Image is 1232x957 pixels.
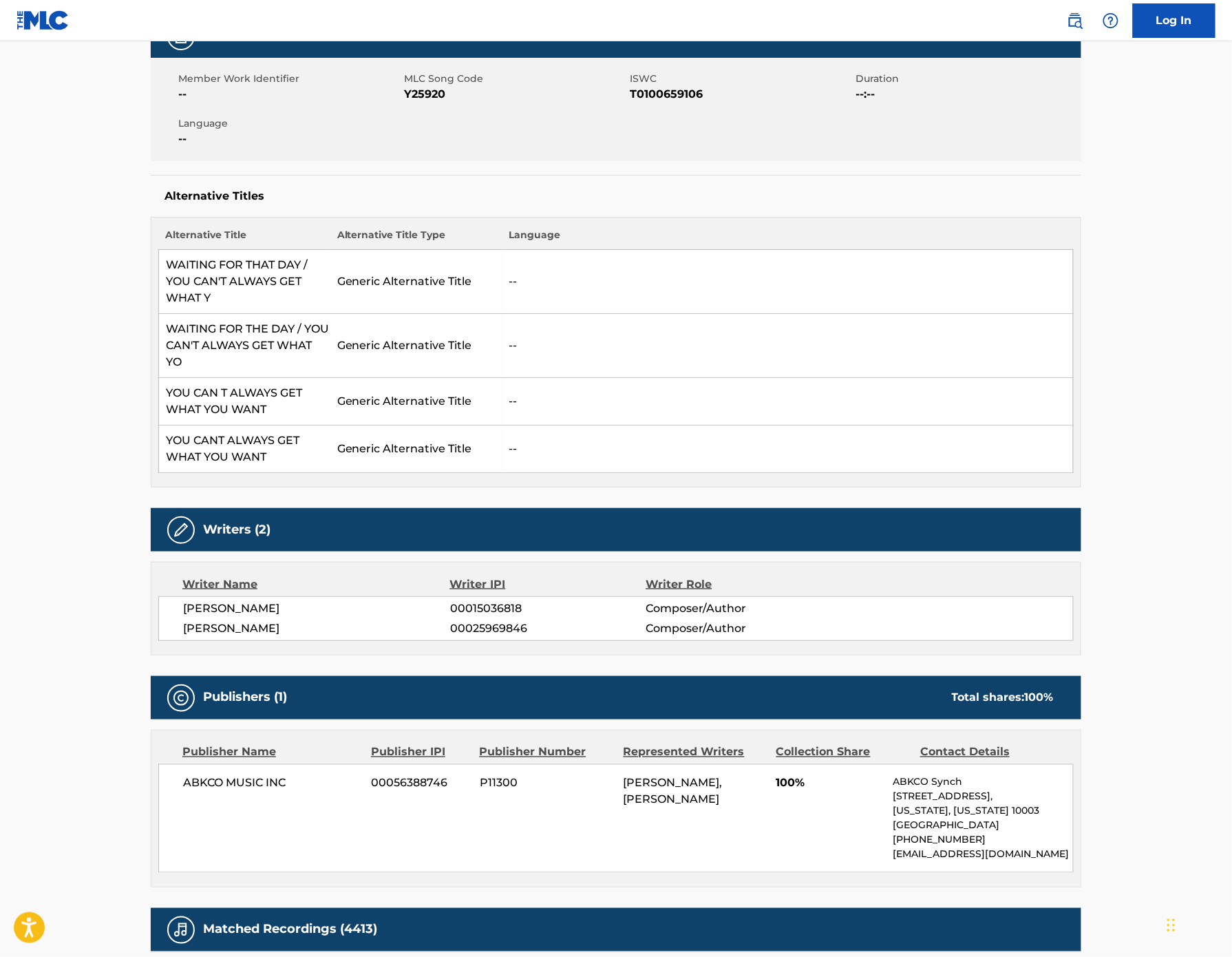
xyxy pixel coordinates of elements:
span: Composer/Author [646,600,824,617]
th: Alternative Title [159,228,330,250]
td: Generic Alternative Title [330,378,502,425]
th: Language [502,228,1074,250]
div: Publisher Name [182,744,361,761]
span: -- [178,86,401,103]
td: -- [502,378,1074,425]
h5: Publishers (1) [203,690,287,706]
span: ISWC [630,72,852,86]
td: Generic Alternative Title [330,250,502,314]
h5: Matched Recordings (4413) [203,922,377,938]
span: [PERSON_NAME], [PERSON_NAME] [624,777,723,806]
div: Writer IPI [450,576,646,593]
h5: Alternative Titles [164,189,1068,203]
td: YOU CANT ALWAYS GET WHAT YOU WANT [159,425,330,473]
td: -- [502,425,1074,473]
p: [PHONE_NUMBER] [893,833,1073,848]
span: 100 % [1025,691,1054,704]
p: [US_STATE], [US_STATE] 10003 [893,804,1073,819]
div: Contact Details [920,744,1054,761]
span: 100% [776,775,883,792]
div: Drag [1167,905,1176,946]
img: Writers [173,522,189,538]
div: Writer Name [182,576,450,593]
iframe: Chat Widget [1163,891,1232,957]
span: Y25920 [404,86,626,103]
div: Total shares: [952,690,1054,706]
th: Alternative Title Type [330,228,502,250]
td: YOU CAN T ALWAYS GET WHAT YOU WANT [159,378,330,425]
span: 00015036818 [450,600,646,617]
p: [GEOGRAPHIC_DATA] [893,819,1073,833]
span: Language [178,116,401,131]
td: WAITING FOR THAT DAY / YOU CAN'T ALWAYS GET WHAT Y [159,250,330,314]
a: Log In [1133,3,1215,38]
div: Publisher IPI [371,744,469,761]
div: Help [1097,7,1125,34]
td: WAITING FOR THE DAY / YOU CAN'T ALWAYS GET WHAT YO [159,314,330,378]
td: Generic Alternative Title [330,314,502,378]
span: Composer/Author [646,620,824,637]
span: T0100659106 [630,86,852,103]
div: Writer Role [646,576,824,593]
td: -- [502,314,1074,378]
img: MLC Logo [17,10,70,30]
img: Matched Recordings [173,922,189,938]
img: search [1067,12,1083,29]
span: -- [178,131,401,147]
div: Publisher Number [479,744,613,761]
img: Publishers [173,690,189,706]
p: [EMAIL_ADDRESS][DOMAIN_NAME] [893,848,1073,862]
div: Represented Writers [624,744,766,761]
span: 00025969846 [450,620,646,637]
img: help [1103,12,1119,29]
span: Member Work Identifier [178,72,401,86]
p: ABKCO Synch [893,775,1073,790]
td: -- [502,250,1074,314]
span: P11300 [480,775,613,792]
span: 00056388746 [372,775,469,792]
span: --:-- [856,86,1078,103]
span: ABKCO MUSIC INC [183,775,361,792]
span: MLC Song Code [404,72,626,86]
a: Public Search [1061,7,1089,34]
span: [PERSON_NAME] [183,620,450,637]
h5: Writers (2) [203,522,270,538]
div: Collection Share [776,744,910,761]
p: [STREET_ADDRESS], [893,790,1073,804]
td: Generic Alternative Title [330,425,502,473]
span: Duration [856,72,1078,86]
span: [PERSON_NAME] [183,600,450,617]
